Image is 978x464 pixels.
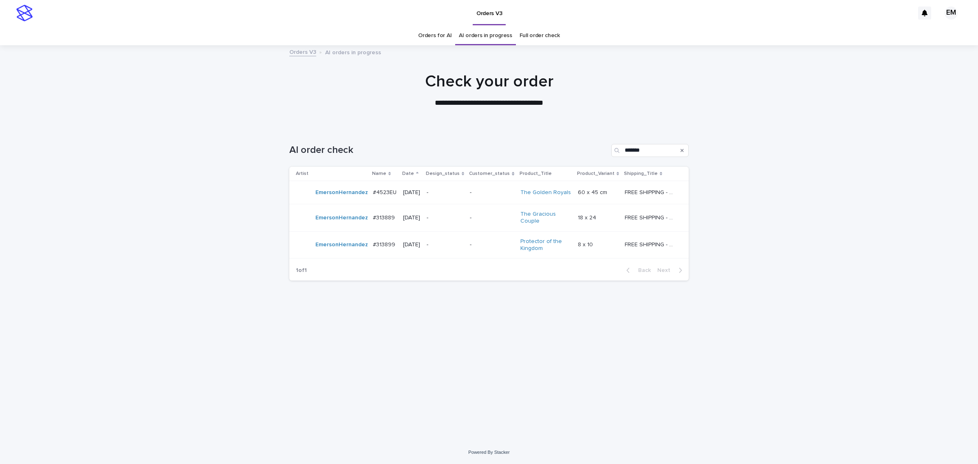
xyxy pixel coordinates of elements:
a: EmersonHernandez [315,189,368,196]
p: #313899 [373,240,397,248]
p: #4523EU [373,188,398,196]
span: Next [657,267,675,273]
img: stacker-logo-s-only.png [16,5,33,21]
a: The Golden Royals [520,189,571,196]
a: Orders for AI [418,26,452,45]
p: - [427,189,463,196]
a: AI orders in progress [459,26,512,45]
p: [DATE] [403,241,420,248]
div: EM [945,7,958,20]
p: 18 x 24 [578,213,598,221]
p: [DATE] [403,189,420,196]
span: Back [633,267,651,273]
p: [DATE] [403,214,420,221]
tr: EmersonHernandez #313889#313889 [DATE]--The Gracious Couple 18 x 2418 x 24 FREE SHIPPING - previe... [289,204,689,232]
p: FREE SHIPPING - preview in 1-2 business days, after your approval delivery will take 5-10 b.d. [625,240,677,248]
a: Protector of the Kingdom [520,238,571,252]
p: 1 of 1 [289,261,313,281]
p: Artist [296,169,308,178]
p: FREE SHIPPING - preview in 1-2 business days, after your approval delivery will take 6-10 busines... [625,188,677,196]
a: EmersonHernandez [315,241,368,248]
tr: EmersonHernandez #313899#313899 [DATE]--Protector of the Kingdom 8 x 108 x 10 FREE SHIPPING - pre... [289,231,689,259]
button: Next [654,267,689,274]
a: The Gracious Couple [520,211,571,225]
p: - [427,214,463,221]
p: Product_Title [520,169,552,178]
p: - [427,241,463,248]
h1: Check your order [289,72,689,91]
p: Design_status [426,169,460,178]
p: 60 x 45 cm [578,188,609,196]
p: Shipping_Title [624,169,658,178]
a: Powered By Stacker [468,450,509,455]
p: AI orders in progress [325,47,381,56]
button: Back [620,267,654,274]
p: FREE SHIPPING - preview in 1-2 business days, after your approval delivery will take 5-10 b.d. [625,213,677,221]
input: Search [611,144,689,157]
tr: EmersonHernandez #4523EU#4523EU [DATE]--The Golden Royals 60 x 45 cm60 x 45 cm FREE SHIPPING - pr... [289,181,689,204]
a: EmersonHernandez [315,214,368,221]
a: Full order check [520,26,560,45]
h1: AI order check [289,144,608,156]
p: Date [402,169,414,178]
p: - [470,189,513,196]
p: #313889 [373,213,396,221]
p: 8 x 10 [578,240,595,248]
p: Product_Variant [577,169,615,178]
p: Name [372,169,386,178]
p: Customer_status [469,169,510,178]
a: Orders V3 [289,47,316,56]
p: - [470,241,513,248]
p: - [470,214,513,221]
